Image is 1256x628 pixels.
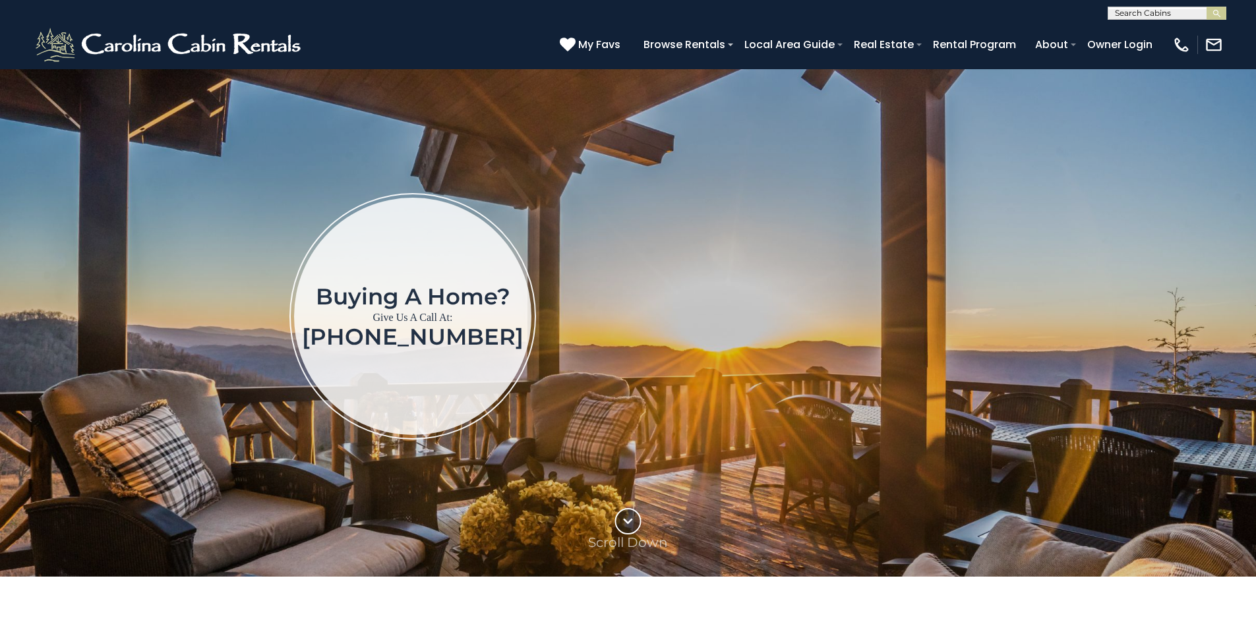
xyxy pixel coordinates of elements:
p: Scroll Down [588,534,668,550]
a: [PHONE_NUMBER] [302,323,523,351]
a: Local Area Guide [738,33,841,56]
a: About [1029,33,1075,56]
p: Give Us A Call At: [302,308,523,327]
iframe: New Contact Form [748,138,1179,494]
a: Real Estate [847,33,920,56]
a: Owner Login [1081,33,1159,56]
a: My Favs [560,36,624,53]
h1: Buying a home? [302,285,523,308]
a: Rental Program [926,33,1023,56]
img: mail-regular-white.png [1205,36,1223,54]
a: Browse Rentals [637,33,732,56]
span: My Favs [578,36,620,53]
img: White-1-2.png [33,25,307,65]
img: phone-regular-white.png [1172,36,1191,54]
